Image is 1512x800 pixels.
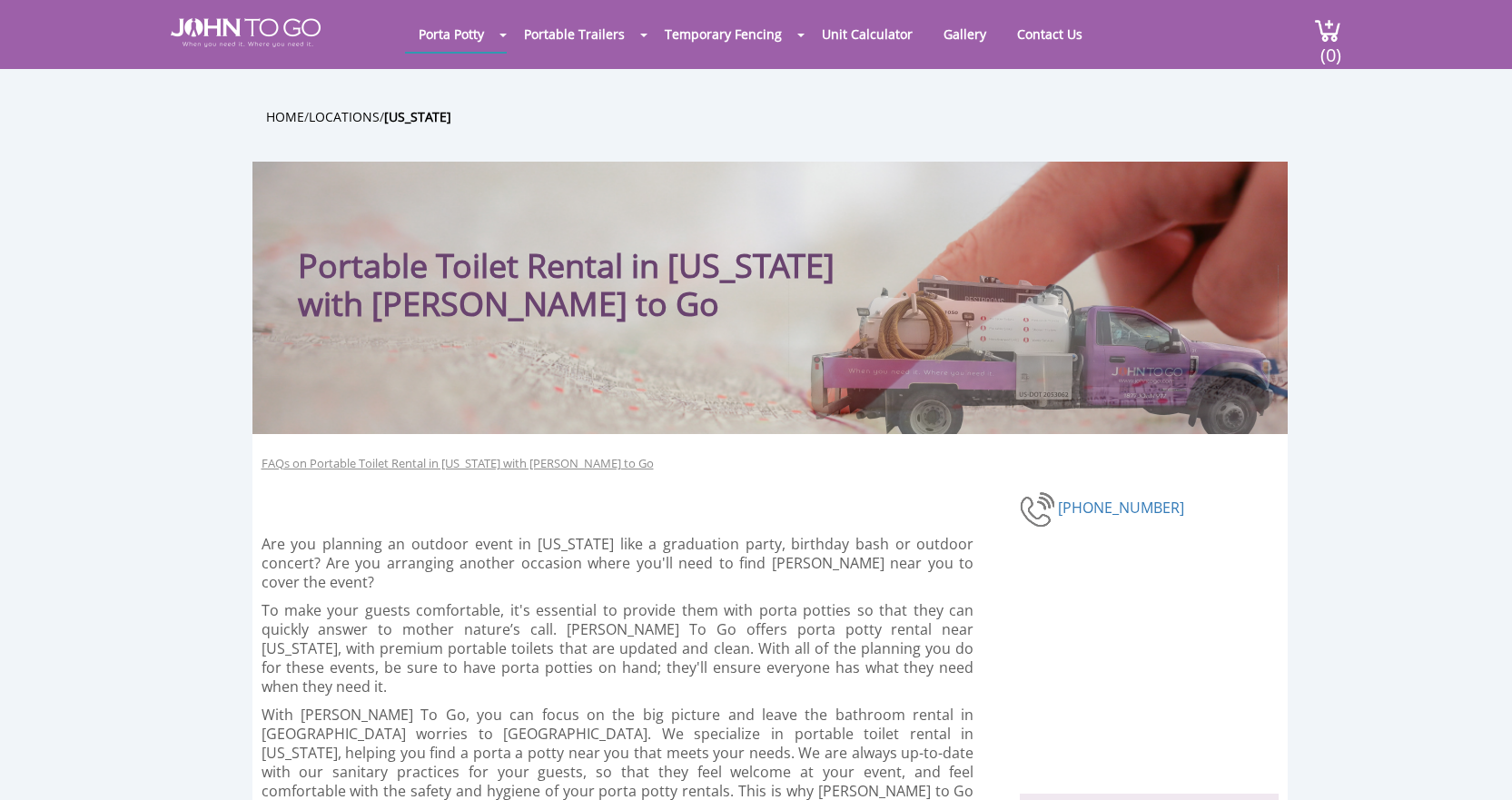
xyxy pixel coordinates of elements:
a: Contact Us [1003,16,1096,52]
a: Home [266,108,304,125]
a: Locations [309,108,380,125]
a: Temporary Fencing [651,16,796,52]
ul: / / [266,106,1301,127]
img: Truck [788,265,1279,434]
span: (0) [1319,28,1341,67]
a: Gallery [930,16,1000,52]
h1: Portable Toilet Rental in [US_STATE] with [PERSON_NAME] to Go [298,198,884,323]
a: [US_STATE] [384,108,451,125]
a: Porta Potty [405,16,498,52]
a: [PHONE_NUMBER] [1058,498,1184,518]
p: Are you planning an outdoor event in [US_STATE] like a graduation party, birthday bash or outdoor... [262,535,974,592]
a: Portable Trailers [510,16,638,52]
p: To make your guests comfortable, it's essential to provide them with porta potties so that they c... [262,601,974,696]
img: cart a [1314,18,1341,43]
a: Unit Calculator [808,16,926,52]
img: JOHN to go [171,18,321,47]
a: FAQs on Portable Toilet Rental in [US_STATE] with [PERSON_NAME] to Go [262,455,654,472]
img: phone-number [1020,489,1058,529]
